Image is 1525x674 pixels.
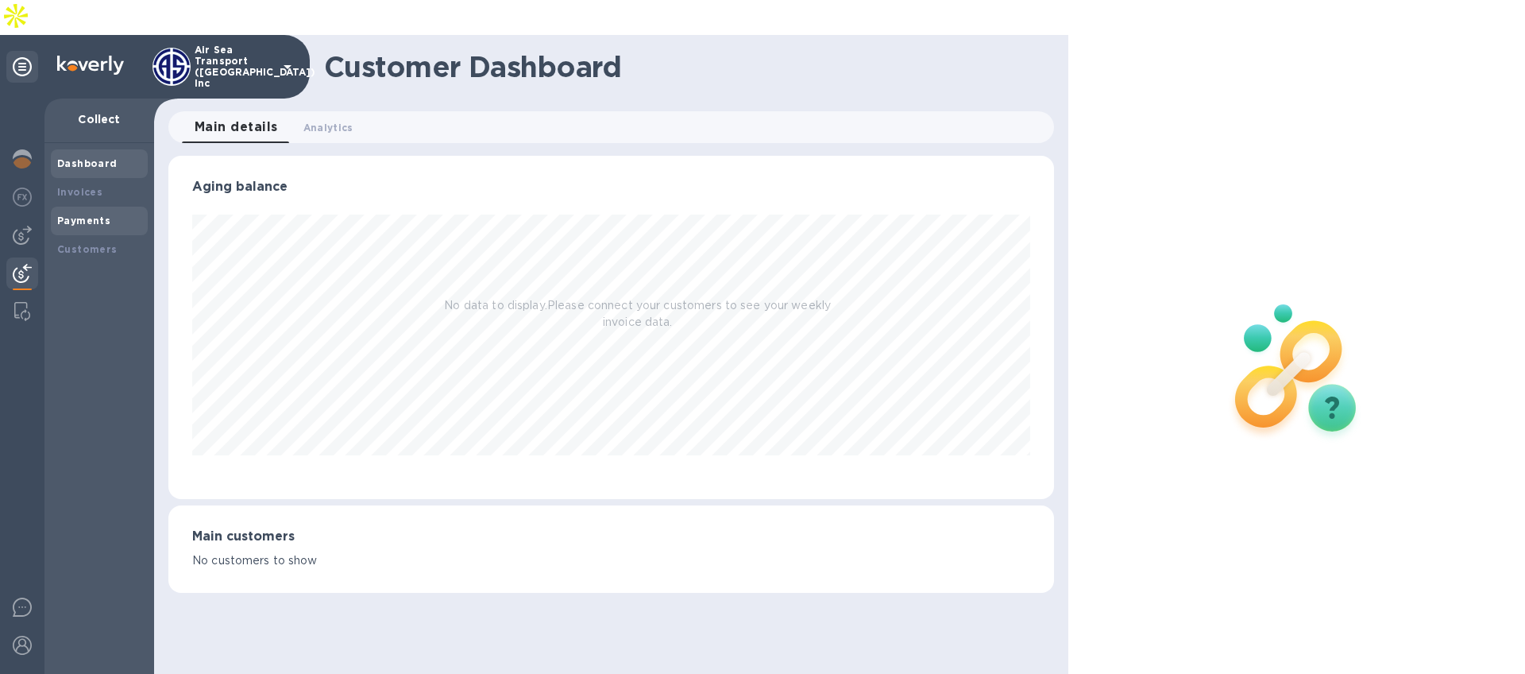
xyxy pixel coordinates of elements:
img: Foreign exchange [13,188,32,207]
img: Logo [57,56,124,75]
p: Collect [57,111,141,127]
b: Invoices [57,186,102,198]
span: Main details [195,116,278,138]
p: No customers to show [192,552,1030,569]
p: Air Sea Transport ([GEOGRAPHIC_DATA]) Inc [195,45,274,89]
h1: Customer Dashboard [324,50,1043,83]
h3: Aging balance [192,180,1030,195]
div: Unpin categories [6,51,38,83]
h3: Main customers [192,529,1030,544]
b: Payments [57,215,110,227]
b: Customers [57,243,118,255]
span: Analytics [303,119,353,136]
b: Dashboard [57,157,118,169]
